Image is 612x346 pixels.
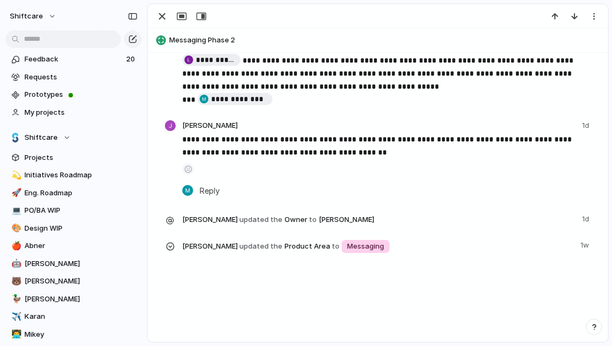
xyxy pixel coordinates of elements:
span: updated the [239,214,282,225]
a: 🐻[PERSON_NAME] [5,273,141,289]
button: 💻 [10,205,21,216]
span: [PERSON_NAME] [24,294,138,305]
span: 20 [126,54,137,65]
span: My projects [24,107,138,118]
span: Prototypes [24,89,138,100]
span: Reply [200,184,220,196]
span: Projects [24,152,138,163]
a: 🎨Design WIP [5,220,141,237]
span: Requests [24,72,138,83]
span: shiftcare [10,11,43,22]
button: 💫 [10,170,21,181]
span: Product Area [182,238,574,254]
button: Messaging Phase 2 [153,32,603,49]
button: Shiftcare [5,129,141,146]
span: PO/BA WIP [24,205,138,216]
a: 💫Initiatives Roadmap [5,167,141,183]
button: 🐻 [10,276,21,287]
a: Feedback20 [5,51,141,67]
span: [PERSON_NAME] [182,214,238,225]
div: 👨‍💻 [11,328,19,341]
span: [PERSON_NAME] [182,120,238,131]
div: 🤖 [11,257,19,270]
a: Projects [5,150,141,166]
span: Mikey [24,329,138,340]
a: Requests [5,69,141,85]
span: Messaging Phase 2 [169,35,603,46]
span: 1w [580,238,591,251]
div: 💫 [11,169,19,182]
a: ✈️Karan [5,308,141,325]
a: Prototypes [5,86,141,103]
span: to [332,241,339,252]
div: 🐻 [11,275,19,288]
a: 🦆[PERSON_NAME] [5,291,141,307]
a: My projects [5,104,141,121]
a: 🤖[PERSON_NAME] [5,256,141,272]
div: 🦆 [11,293,19,305]
span: Messaging [347,241,384,252]
span: 1d [582,212,591,225]
a: 👨‍💻Mikey [5,326,141,343]
button: 🦆 [10,294,21,305]
span: Abner [24,240,138,251]
span: Eng. Roadmap [24,188,138,199]
button: 🤖 [10,258,21,269]
span: updated the [239,241,282,252]
button: 🚀 [10,188,21,199]
button: 👨‍💻 [10,329,21,340]
span: Shiftcare [24,132,58,143]
span: Design WIP [24,223,138,234]
button: ✈️ [10,311,21,322]
a: 🍎Abner [5,238,141,254]
div: 🚀 [11,187,19,199]
button: 🎨 [10,223,21,234]
span: Initiatives Roadmap [24,170,138,181]
span: [PERSON_NAME] [182,241,238,252]
span: [PERSON_NAME] [319,214,374,225]
a: 💻PO/BA WIP [5,202,141,219]
button: shiftcare [5,8,62,25]
span: Feedback [24,54,123,65]
span: Karan [24,311,138,322]
span: 1d [582,120,591,131]
span: to [309,214,317,225]
div: ✈️ [11,311,19,323]
span: [PERSON_NAME] [24,276,138,287]
div: 💻 [11,205,19,217]
button: 🍎 [10,240,21,251]
a: 🚀Eng. Roadmap [5,185,141,201]
span: Owner [182,212,576,227]
div: 🎨 [11,222,19,234]
span: [PERSON_NAME] [24,258,138,269]
div: 🍎 [11,240,19,252]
